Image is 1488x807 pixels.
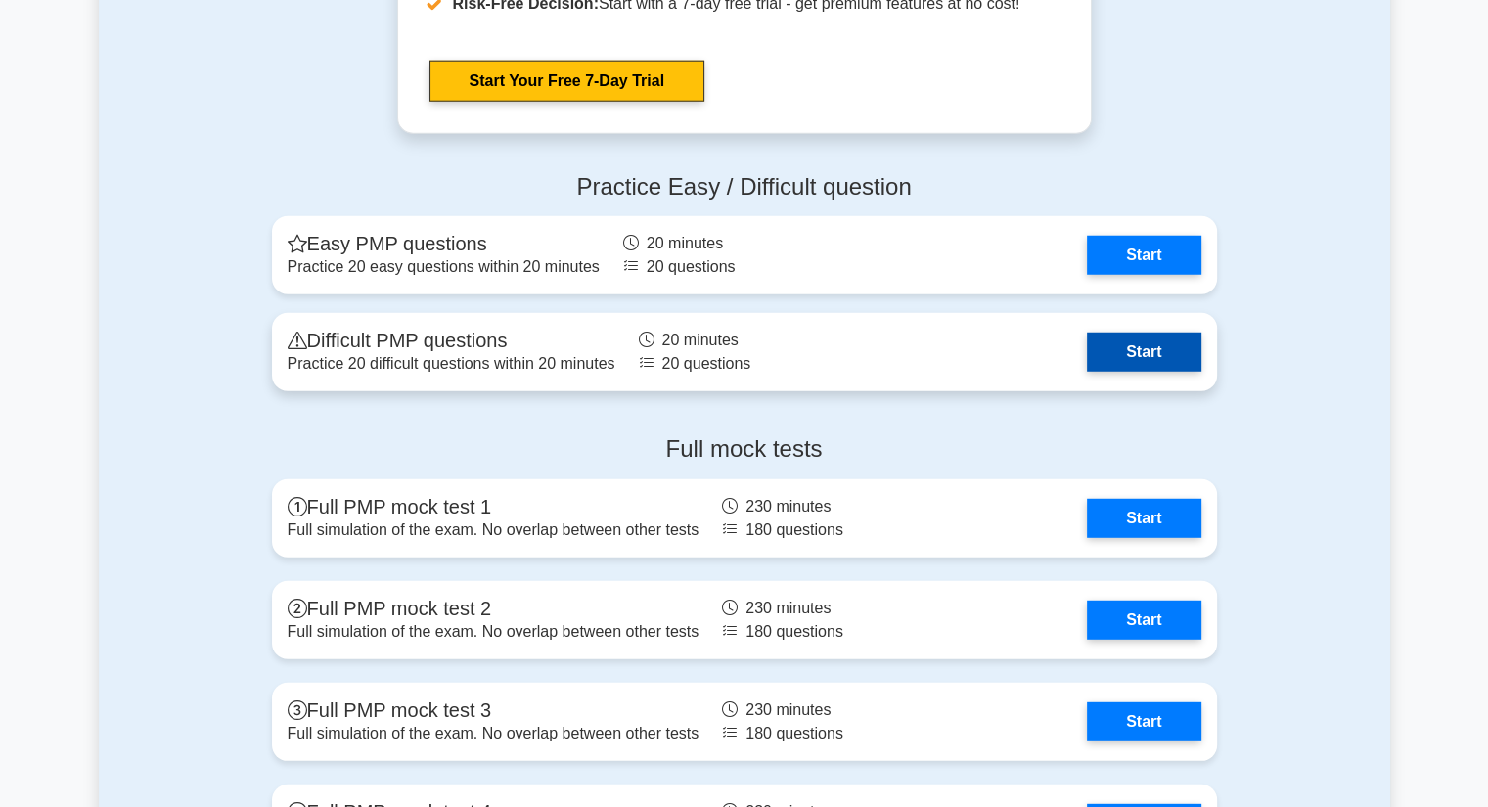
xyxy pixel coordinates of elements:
[272,173,1217,202] h4: Practice Easy / Difficult question
[1087,499,1200,538] a: Start
[1087,236,1200,275] a: Start
[429,61,704,102] a: Start Your Free 7-Day Trial
[1087,333,1200,372] a: Start
[1087,702,1200,741] a: Start
[272,435,1217,464] h4: Full mock tests
[1087,601,1200,640] a: Start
